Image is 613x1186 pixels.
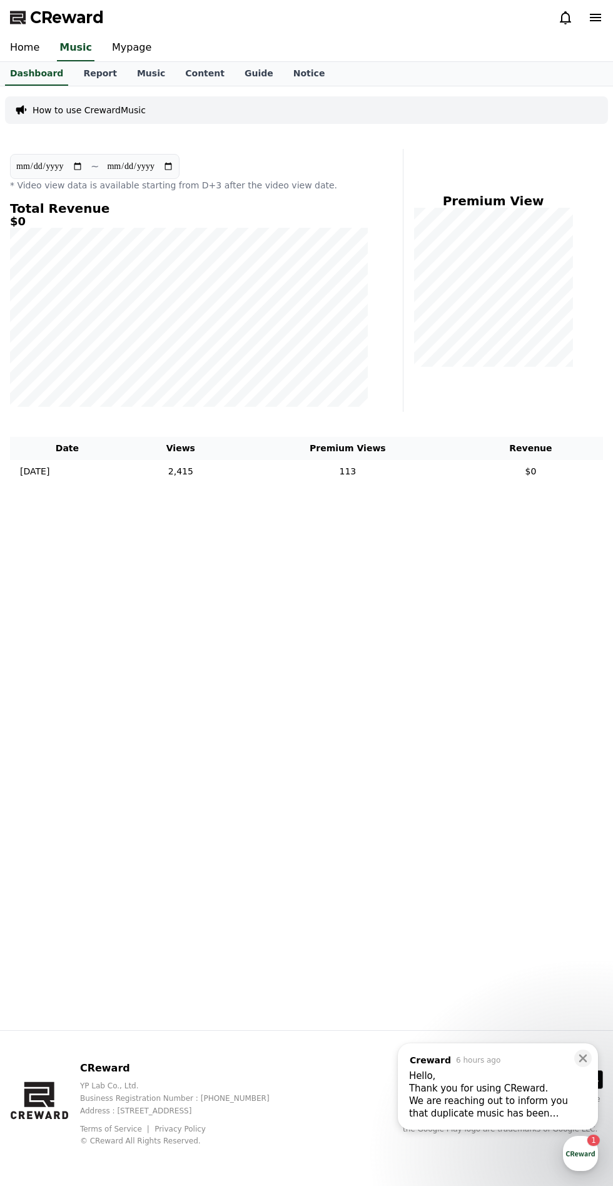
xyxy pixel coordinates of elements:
th: Date [10,437,124,460]
p: ~ [91,159,99,174]
span: CReward [30,8,104,28]
a: Report [73,62,127,86]
a: Dashboard [5,62,68,86]
th: Premium Views [237,437,458,460]
a: How to use CrewardMusic [33,104,146,116]
a: Content [175,62,235,86]
p: * Video view data is available starting from D+3 after the video view date. [10,179,368,192]
th: Revenue [458,437,603,460]
p: CReward [80,1061,290,1076]
p: YP Lab Co., Ltd. [80,1081,290,1091]
p: [DATE] [20,465,49,478]
a: Guide [235,62,283,86]
a: Terms of Service [80,1125,151,1133]
td: 113 [237,460,458,483]
a: Music [127,62,175,86]
a: Music [57,35,94,61]
h4: Premium View [413,194,573,208]
a: Notice [283,62,335,86]
h4: Total Revenue [10,202,368,215]
p: Business Registration Number : [PHONE_NUMBER] [80,1093,290,1103]
th: Views [124,437,237,460]
td: $0 [458,460,603,483]
p: Address : [STREET_ADDRESS] [80,1106,290,1116]
a: CReward [10,8,104,28]
p: © CReward All Rights Reserved. [80,1136,290,1146]
h5: $0 [10,215,368,228]
a: Mypage [102,35,161,61]
a: Privacy Policy [155,1125,206,1133]
td: 2,415 [124,460,237,483]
